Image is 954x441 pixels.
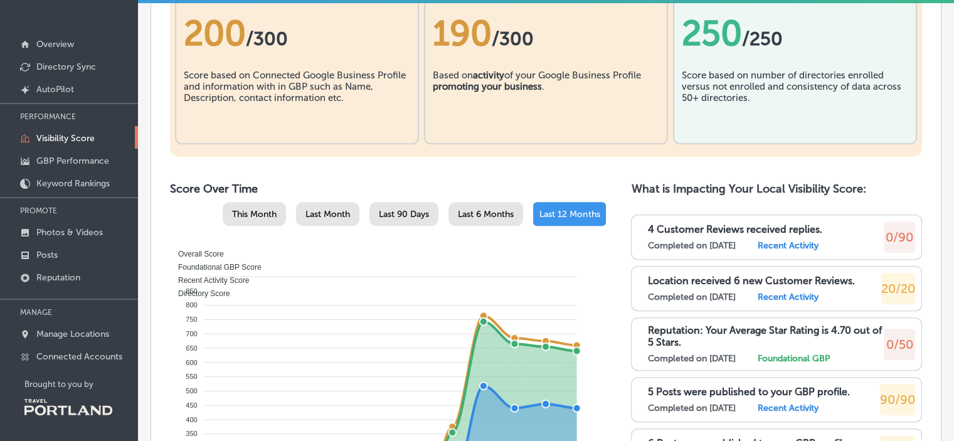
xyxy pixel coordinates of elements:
p: AutoPilot [36,84,74,95]
div: Score based on number of directories enrolled versus not enrolled and consistency of data across ... [682,70,908,132]
span: 0/90 [886,230,913,245]
label: Completed on [DATE] [647,353,735,364]
div: Based on of your Google Business Profile . [433,70,659,132]
p: 4 Customer Reviews received replies. [647,223,822,235]
span: Foundational GBP Score [169,263,262,272]
b: activity [473,70,504,81]
p: 5 Posts were published to your GBP profile. [647,386,849,398]
p: Location received 6 new Customer Reviews. [647,275,854,287]
p: Overview [36,39,74,50]
label: Completed on [DATE] [647,292,735,302]
p: Photos & Videos [36,227,103,238]
tspan: 550 [186,373,197,380]
span: /250 [742,28,783,50]
span: Last 90 Days [379,209,429,220]
img: Travel Portland [24,399,112,415]
span: Recent Activity Score [169,276,249,285]
tspan: 750 [186,316,197,323]
p: Reputation: Your Average Star Rating is 4.70 out of 5 Stars. [647,324,884,348]
div: 200 [184,13,410,54]
span: Last 6 Months [458,209,514,220]
div: Score based on Connected Google Business Profile and information with in GBP such as Name, Descri... [184,70,410,132]
div: 190 [433,13,659,54]
span: Last 12 Months [539,209,600,220]
tspan: 350 [186,430,197,437]
p: Brought to you by [24,380,138,389]
tspan: 700 [186,330,197,337]
span: 0/50 [886,337,913,352]
tspan: 450 [186,401,197,409]
span: Overall Score [169,250,224,258]
p: Visibility Score [36,133,95,144]
p: Connected Accounts [36,351,122,362]
span: 90/90 [880,392,915,407]
p: GBP Performance [36,156,109,166]
p: Directory Sync [36,61,96,72]
p: Reputation [36,272,80,283]
p: Manage Locations [36,329,109,339]
span: 20/20 [881,281,915,296]
b: promoting your business [433,81,542,92]
label: Completed on [DATE] [647,240,735,251]
tspan: 800 [186,301,197,309]
p: Posts [36,250,58,260]
span: Last Month [305,209,350,220]
span: This Month [232,209,277,220]
tspan: 850 [186,287,197,294]
span: Directory Score [169,289,230,298]
label: Recent Activity [757,292,818,302]
tspan: 650 [186,344,197,352]
label: Recent Activity [757,403,818,413]
h2: Score Over Time [170,182,606,196]
div: 250 [682,13,908,54]
h2: What is Impacting Your Local Visibility Score: [631,182,922,196]
tspan: 500 [186,387,197,395]
span: / 300 [246,28,288,50]
tspan: 600 [186,358,197,366]
tspan: 400 [186,415,197,423]
p: Keyword Rankings [36,178,110,189]
label: Completed on [DATE] [647,403,735,413]
label: Recent Activity [757,240,818,251]
span: /300 [492,28,534,50]
label: Foundational GBP [757,353,829,364]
